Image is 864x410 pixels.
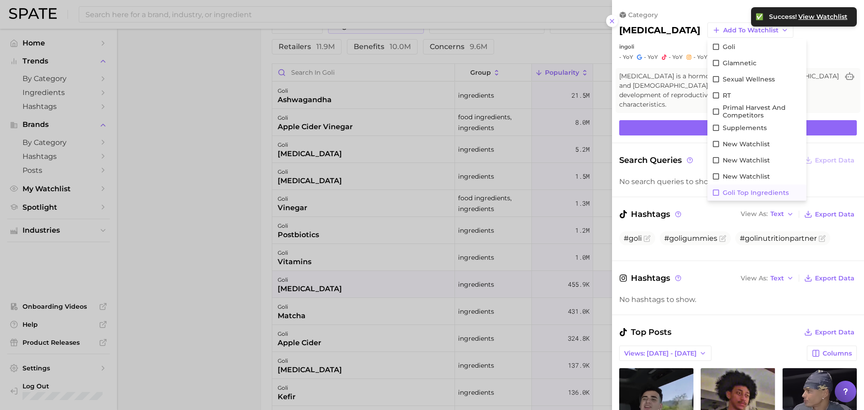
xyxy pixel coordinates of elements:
[619,177,857,186] div: No search queries to show.
[664,234,717,243] span: #goligummies
[756,13,765,21] div: ✅
[619,72,839,109] span: [MEDICAL_DATA] is a hormone found in both [DEMOGRAPHIC_DATA] and [DEMOGRAPHIC_DATA] that plays a ...
[619,326,671,338] span: Top Posts
[619,208,683,221] span: Hashtags
[738,272,796,284] button: View AsText
[723,104,802,119] span: Primal Harvest and Competitors
[807,346,857,361] button: Columns
[738,208,796,220] button: View AsText
[628,11,658,19] span: category
[719,235,726,242] button: Flag as miscategorized or irrelevant
[643,235,651,242] button: Flag as miscategorized or irrelevant
[707,39,806,201] div: Add to Watchlist
[723,76,775,83] span: Sexual Wellness
[619,346,711,361] button: Views: [DATE] - [DATE]
[815,329,855,336] span: Export Data
[815,157,855,164] span: Export Data
[624,43,634,50] span: goli
[619,154,694,167] span: Search Queries
[619,295,857,304] div: No hashtags to show.
[770,276,784,281] span: Text
[723,27,778,34] span: Add to Watchlist
[723,173,770,180] span: New Watchlist
[723,92,731,99] span: RT
[697,54,707,61] span: YoY
[723,124,767,132] span: Supplements
[624,350,697,357] span: Views: [DATE] - [DATE]
[672,54,683,61] span: YoY
[723,43,735,51] span: Goli
[823,350,852,357] span: Columns
[798,13,847,21] span: View Watchlist
[723,189,789,197] span: Goli Top Ingredients
[723,59,756,67] span: Glamnetic
[619,120,857,135] a: See more data
[802,154,857,167] button: Export Data
[723,157,770,164] span: New Watchlist
[740,234,817,243] span: #golinutritionpartner
[648,54,658,61] span: YoY
[669,54,671,60] span: -
[619,25,700,36] h2: [MEDICAL_DATA]
[619,43,857,50] div: in
[693,54,696,60] span: -
[802,272,857,284] button: Export Data
[723,140,770,148] span: New Watchlist
[802,326,857,338] button: Export Data
[619,272,683,284] span: Hashtags
[802,208,857,221] button: Export Data
[644,54,646,60] span: -
[741,212,768,216] span: View As
[623,54,633,61] span: YoY
[769,13,848,21] div: Success!
[707,23,793,38] button: Add to Watchlist
[770,212,784,216] span: Text
[815,211,855,218] span: Export Data
[815,275,855,282] span: Export Data
[819,235,826,242] button: Flag as miscategorized or irrelevant
[798,13,848,21] button: View Watchlist
[624,234,642,243] span: #goli
[619,54,621,60] span: -
[741,276,768,281] span: View As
